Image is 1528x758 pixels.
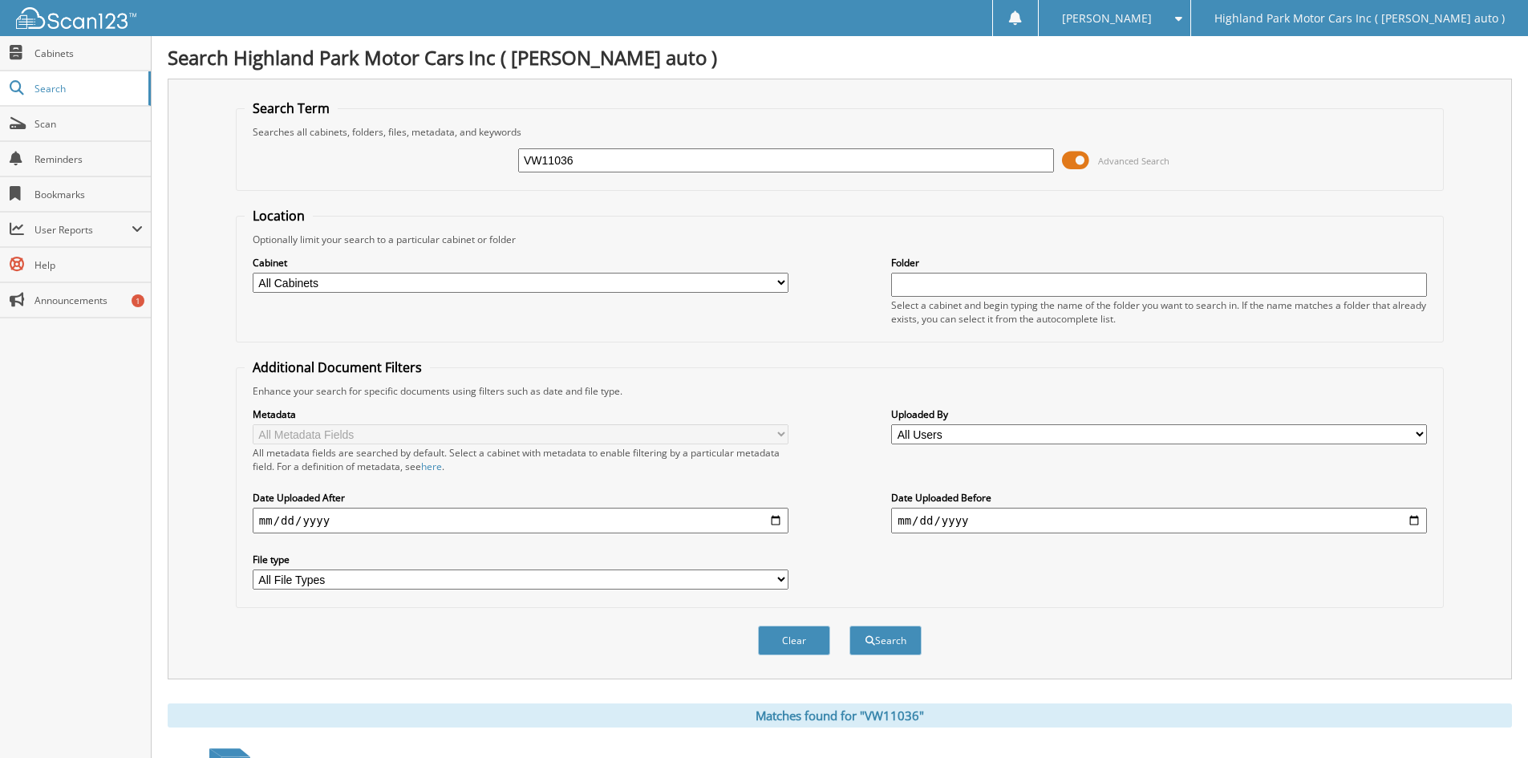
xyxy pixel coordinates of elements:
span: User Reports [34,223,132,237]
span: Reminders [34,152,143,166]
input: start [253,508,788,533]
label: Metadata [253,407,788,421]
span: Help [34,258,143,272]
span: Cabinets [34,47,143,60]
label: Uploaded By [891,407,1427,421]
input: end [891,508,1427,533]
a: here [421,460,442,473]
label: Date Uploaded After [253,491,788,505]
span: [PERSON_NAME] [1062,14,1152,23]
div: Optionally limit your search to a particular cabinet or folder [245,233,1435,246]
label: File type [253,553,788,566]
legend: Location [245,207,313,225]
span: Search [34,82,140,95]
h1: Search Highland Park Motor Cars Inc ( [PERSON_NAME] auto ) [168,44,1512,71]
button: Clear [758,626,830,655]
div: Matches found for "VW11036" [168,703,1512,728]
label: Folder [891,256,1427,270]
button: Search [849,626,922,655]
span: Advanced Search [1098,155,1169,167]
div: Searches all cabinets, folders, files, metadata, and keywords [245,125,1435,139]
div: Select a cabinet and begin typing the name of the folder you want to search in. If the name match... [891,298,1427,326]
div: All metadata fields are searched by default. Select a cabinet with metadata to enable filtering b... [253,446,788,473]
label: Cabinet [253,256,788,270]
label: Date Uploaded Before [891,491,1427,505]
div: 1 [132,294,144,307]
legend: Additional Document Filters [245,359,430,376]
div: Enhance your search for specific documents using filters such as date and file type. [245,384,1435,398]
span: Bookmarks [34,188,143,201]
span: Announcements [34,294,143,307]
img: scan123-logo-white.svg [16,7,136,29]
legend: Search Term [245,99,338,117]
span: Scan [34,117,143,131]
span: Highland Park Motor Cars Inc ( [PERSON_NAME] auto ) [1214,14,1505,23]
